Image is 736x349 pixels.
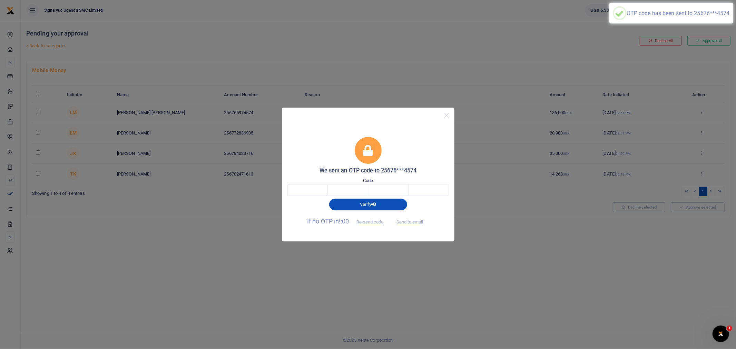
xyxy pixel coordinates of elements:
[713,326,729,342] iframe: Intercom live chat
[287,167,449,174] h5: We sent an OTP code to 25676***4574
[329,199,407,210] button: Verify
[727,326,732,331] span: 1
[363,177,373,184] label: Code
[339,218,349,225] span: !:00
[307,218,389,225] span: If no OTP in
[442,110,452,120] button: Close
[627,10,730,17] div: OTP code has been sent to 25676***4574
